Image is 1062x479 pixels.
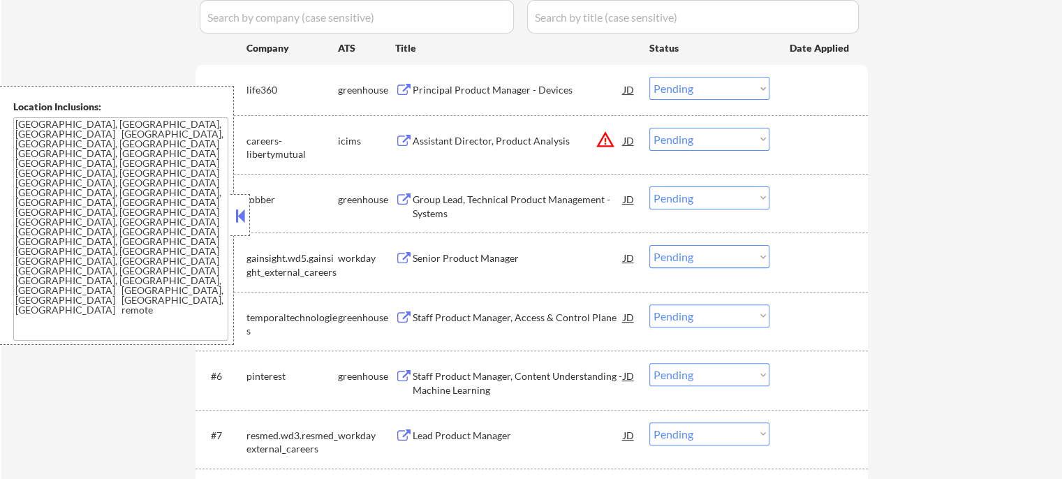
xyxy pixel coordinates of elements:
div: greenhouse [338,193,395,207]
div: pinterest [246,369,338,383]
div: Company [246,41,338,55]
div: JD [622,128,636,153]
div: Date Applied [790,41,851,55]
div: ATS [338,41,395,55]
div: careers-libertymutual [246,134,338,161]
div: greenhouse [338,83,395,97]
div: JD [622,77,636,102]
div: Title [395,41,636,55]
div: Assistant Director, Product Analysis [413,134,624,148]
div: Senior Product Manager [413,251,624,265]
div: greenhouse [338,369,395,383]
div: resmed.wd3.resmed_external_careers [246,429,338,456]
div: JD [622,363,636,388]
div: Group Lead, Technical Product Management - Systems [413,193,624,220]
div: JD [622,245,636,270]
div: Principal Product Manager - Devices [413,83,624,97]
div: gainsight.wd5.gainsight_external_careers [246,251,338,279]
div: JD [622,422,636,448]
div: Staff Product Manager, Access & Control Plane [413,311,624,325]
div: #1 [211,83,235,97]
div: workday [338,251,395,265]
div: Location Inclusions: [13,100,228,114]
div: workday [338,429,395,443]
div: temporaltechnologies [246,311,338,338]
div: icims [338,134,395,148]
div: JD [622,186,636,212]
div: #7 [211,429,235,443]
div: Lead Product Manager [413,429,624,443]
button: warning_amber [596,130,615,149]
div: jobber [246,193,338,207]
div: life360 [246,83,338,97]
div: Staff Product Manager, Content Understanding - Machine Learning [413,369,624,397]
div: Status [649,35,769,60]
div: JD [622,304,636,330]
div: greenhouse [338,311,395,325]
div: #6 [211,369,235,383]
